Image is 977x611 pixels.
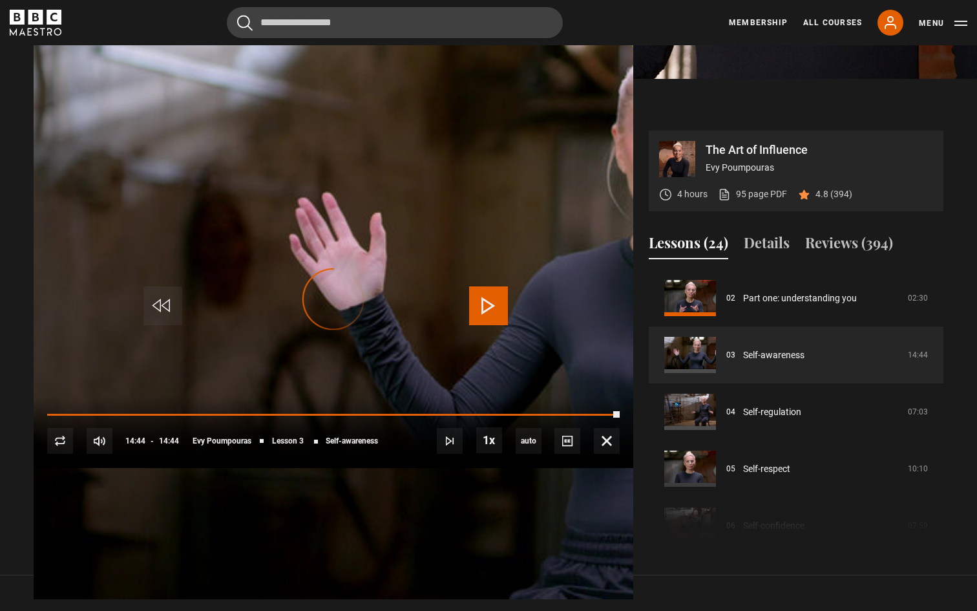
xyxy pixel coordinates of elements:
span: Evy Poumpouras [193,437,251,445]
p: 4.8 (394) [815,188,852,201]
a: Membership [729,17,788,28]
p: 4 hours [677,188,708,201]
button: Toggle navigation [919,17,967,30]
button: Replay [47,428,73,454]
p: The Art of Influence [706,144,933,156]
span: 14:44 [159,429,179,453]
p: Evy Poumpouras [706,161,933,175]
span: Self-awareness [326,437,378,445]
a: Self-awareness [743,348,804,362]
div: Current quality: 1080p [516,428,541,454]
span: Lesson 3 [272,437,304,445]
span: - [151,436,154,445]
input: Search [227,7,563,38]
button: Captions [554,428,580,454]
a: 95 page PDF [718,188,787,201]
svg: BBC Maestro [10,10,61,36]
button: Fullscreen [594,428,620,454]
span: 14:44 [125,429,145,453]
a: Self-respect [743,462,790,476]
video-js: Video Player [34,131,633,468]
button: Playback Rate [476,427,502,453]
button: Lessons (24) [649,232,728,259]
div: Progress Bar [47,414,620,416]
a: Self-regulation [743,405,801,419]
button: Next Lesson [437,428,463,454]
button: Submit the search query [237,15,253,31]
button: Mute [87,428,112,454]
a: All Courses [803,17,862,28]
button: Details [744,232,790,259]
a: Part one: understanding you [743,292,857,305]
span: auto [516,428,541,454]
button: Reviews (394) [805,232,893,259]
